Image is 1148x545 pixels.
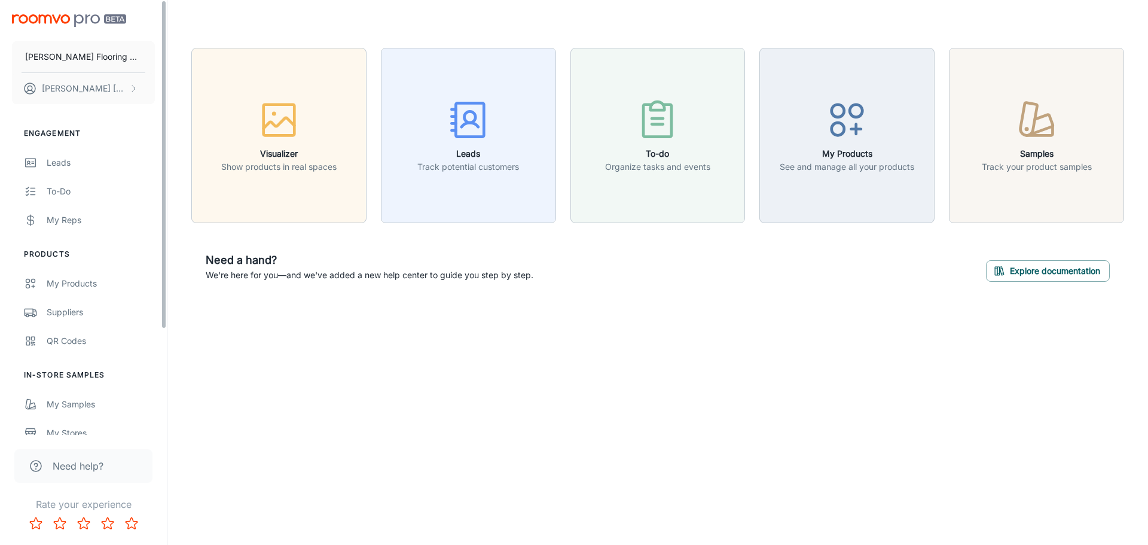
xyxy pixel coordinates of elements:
[12,73,155,104] button: [PERSON_NAME] [PERSON_NAME]
[47,277,155,290] div: My Products
[759,48,935,223] button: My ProductsSee and manage all your products
[221,147,337,160] h6: Visualizer
[982,147,1092,160] h6: Samples
[47,334,155,348] div: QR Codes
[417,160,519,173] p: Track potential customers
[12,14,126,27] img: Roomvo PRO Beta
[25,50,142,63] p: [PERSON_NAME] Flooring Center
[570,129,746,141] a: To-doOrganize tasks and events
[417,147,519,160] h6: Leads
[949,129,1124,141] a: SamplesTrack your product samples
[986,260,1110,282] button: Explore documentation
[206,252,533,269] h6: Need a hand?
[47,306,155,319] div: Suppliers
[605,160,710,173] p: Organize tasks and events
[42,82,126,95] p: [PERSON_NAME] [PERSON_NAME]
[780,160,914,173] p: See and manage all your products
[949,48,1124,223] button: SamplesTrack your product samples
[221,160,337,173] p: Show products in real spaces
[12,41,155,72] button: [PERSON_NAME] Flooring Center
[986,264,1110,276] a: Explore documentation
[605,147,710,160] h6: To-do
[47,156,155,169] div: Leads
[47,185,155,198] div: To-do
[780,147,914,160] h6: My Products
[381,129,556,141] a: LeadsTrack potential customers
[759,129,935,141] a: My ProductsSee and manage all your products
[206,269,533,282] p: We're here for you—and we've added a new help center to guide you step by step.
[570,48,746,223] button: To-doOrganize tasks and events
[191,48,367,223] button: VisualizerShow products in real spaces
[47,214,155,227] div: My Reps
[982,160,1092,173] p: Track your product samples
[381,48,556,223] button: LeadsTrack potential customers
